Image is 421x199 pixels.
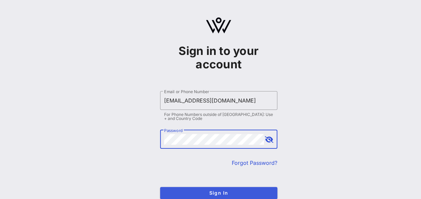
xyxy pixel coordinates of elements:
div: For Phone Numbers outside of [GEOGRAPHIC_DATA]: Use + and Country Code [164,113,273,121]
span: Sign In [165,190,272,196]
a: Forgot Password? [232,159,277,166]
label: Email or Phone Number [164,89,209,94]
img: logo.svg [206,17,231,34]
label: Password [164,128,183,133]
h1: Sign in to your account [160,44,277,71]
button: append icon [265,136,273,143]
button: Sign In [160,187,277,199]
